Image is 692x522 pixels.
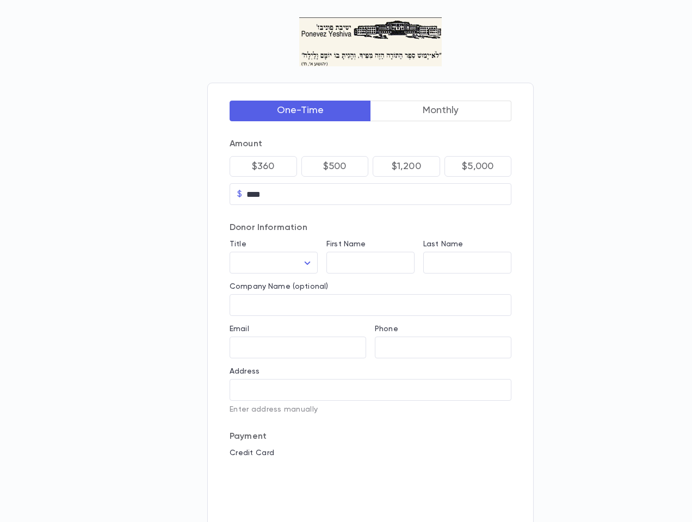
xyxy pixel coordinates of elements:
[462,161,493,172] p: $5,000
[326,240,366,248] label: First Name
[230,405,511,414] p: Enter address manually
[370,101,512,121] button: Monthly
[230,431,511,442] p: Payment
[230,367,259,376] label: Address
[230,101,371,121] button: One-Time
[373,156,440,177] button: $1,200
[392,161,421,172] p: $1,200
[375,325,398,333] label: Phone
[323,161,347,172] p: $500
[230,139,511,150] p: Amount
[301,156,369,177] button: $500
[230,252,318,274] div: ​
[230,156,297,177] button: $360
[299,17,442,66] img: Logo
[230,282,328,291] label: Company Name (optional)
[237,189,242,200] p: $
[230,449,511,457] p: Credit Card
[252,161,275,172] p: $360
[230,222,511,233] p: Donor Information
[444,156,512,177] button: $5,000
[423,240,463,248] label: Last Name
[230,325,249,333] label: Email
[230,240,246,248] label: Title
